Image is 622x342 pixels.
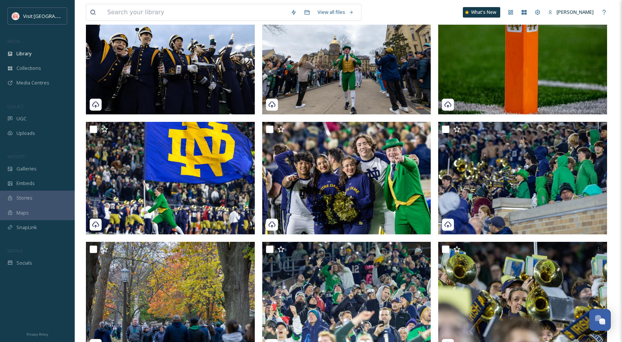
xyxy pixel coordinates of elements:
[7,38,21,44] span: MEDIA
[16,180,35,187] span: Embeds
[16,130,35,137] span: Uploads
[544,5,597,19] a: [PERSON_NAME]
[16,115,27,122] span: UGC
[7,154,25,159] span: WIDGETS
[12,12,19,20] img: vsbm-stackedMISH_CMYKlogo2017.jpg
[262,2,431,115] img: 111624_NDFB-UVA-40.jpg
[262,122,431,235] img: 111624_NDFB-UVA-36.jpg
[7,248,22,253] span: SOCIALS
[16,224,37,231] span: SnapLink
[16,79,49,86] span: Media Centres
[86,122,255,235] img: 111624_NDFB-UVA-26.jpg
[438,2,607,115] img: 111624_NDFB-UVA-27.jpg
[7,104,24,109] span: COLLECT
[23,12,81,19] span: Visit [GEOGRAPHIC_DATA]
[103,4,287,21] input: Search your library
[27,329,48,338] a: Privacy Policy
[27,332,48,337] span: Privacy Policy
[314,5,358,19] a: View all files
[463,7,500,18] a: What's New
[16,209,29,216] span: Maps
[16,259,32,266] span: Socials
[16,194,33,201] span: Stories
[438,122,607,235] img: 111624_NDFB-UVA-34.jpg
[16,50,31,57] span: Library
[557,9,594,15] span: [PERSON_NAME]
[86,2,255,115] img: 111624_NDFB-UVA-43.jpg
[16,165,37,172] span: Galleries
[589,309,611,331] button: Open Chat
[16,65,41,72] span: Collections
